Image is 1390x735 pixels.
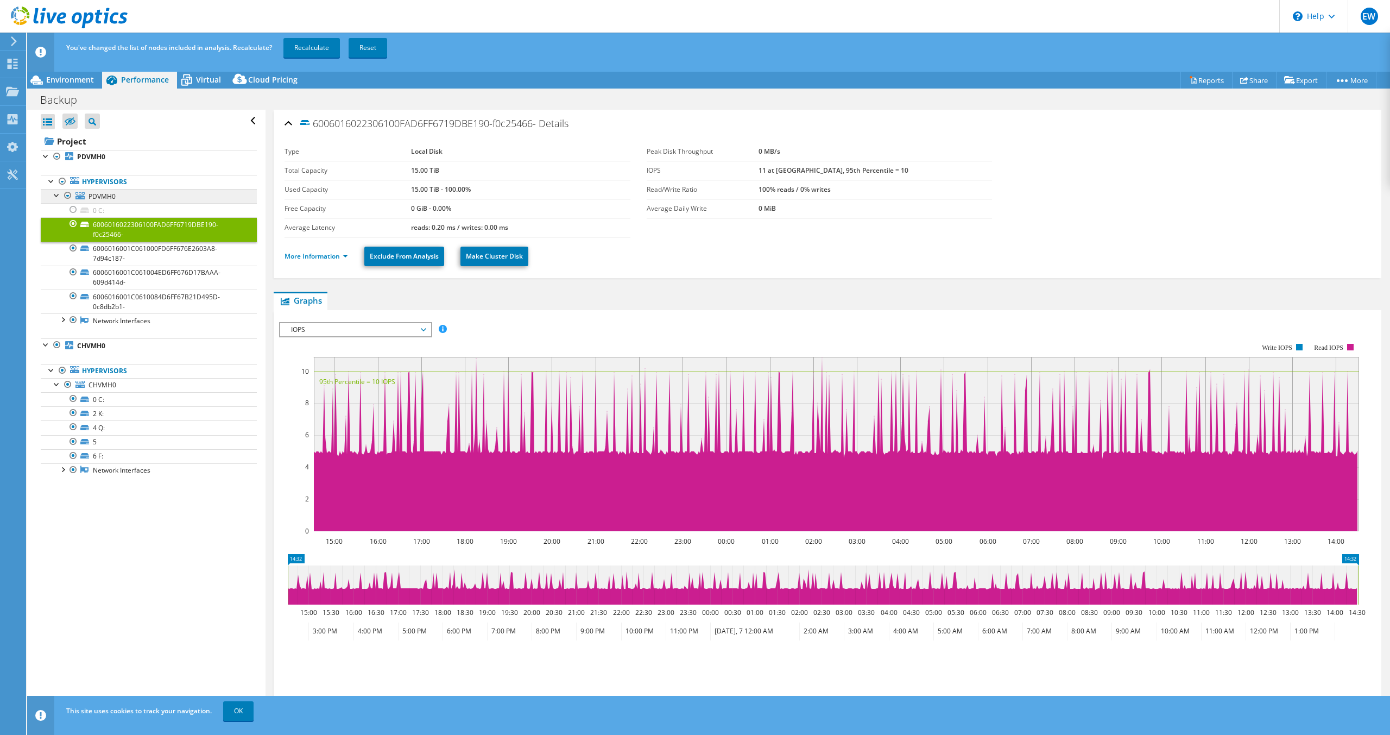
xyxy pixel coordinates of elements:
text: 08:30 [1081,608,1098,617]
b: 15.00 TiB [411,166,439,175]
label: Used Capacity [285,184,410,195]
span: Cloud Pricing [248,74,298,85]
text: 11:30 [1215,608,1232,617]
text: 12:00 [1241,537,1258,546]
text: 10:00 [1153,537,1170,546]
text: 23:00 [658,608,674,617]
a: 6006016001C0610084D6FF67B21D495D-0c8db2b1- [41,290,257,313]
text: 02:00 [805,537,822,546]
text: 17:00 [413,537,430,546]
text: 13:00 [1284,537,1301,546]
b: reads: 0.20 ms / writes: 0.00 ms [411,223,508,232]
text: 00:30 [724,608,741,617]
span: CHVMH0 [89,380,116,390]
text: 21:00 [587,537,604,546]
text: 15:30 [323,608,339,617]
text: 18:30 [457,608,473,617]
a: 0 C: [41,203,257,217]
a: Reset [349,38,387,58]
a: 6006016001C061004ED6FF676D17BAAA-609d414d- [41,266,257,290]
a: OK [223,701,254,721]
text: 19:00 [500,537,517,546]
text: 20:30 [546,608,563,617]
text: 08:00 [1059,608,1076,617]
span: Graphs [279,295,322,306]
a: Project [41,133,257,150]
text: 04:00 [892,537,909,546]
text: 21:30 [590,608,607,617]
span: Environment [46,74,94,85]
text: 00:00 [702,608,719,617]
label: Average Latency [285,222,410,233]
text: 10 [301,367,309,376]
span: Details [539,117,568,130]
text: Read IOPS [1315,344,1344,351]
text: 04:00 [881,608,898,617]
text: 0 [305,526,309,536]
text: 8 [305,398,309,407]
text: 01:00 [762,537,779,546]
text: 09:00 [1110,537,1127,546]
text: 12:30 [1260,608,1277,617]
text: 05:00 [925,608,942,617]
span: PDVMH0 [89,192,116,201]
text: 08:00 [1066,537,1083,546]
label: Free Capacity [285,203,410,214]
a: 4 Q: [41,420,257,435]
svg: \n [1293,11,1303,21]
b: 15.00 TiB - 100.00% [411,185,471,194]
text: 06:00 [980,537,996,546]
text: 15:00 [326,537,343,546]
label: Type [285,146,410,157]
text: 07:30 [1037,608,1053,617]
label: Peak Disk Throughput [647,146,759,157]
label: Read/Write Ratio [647,184,759,195]
span: EW [1361,8,1378,25]
a: 6006016001C061000FD6FF676E2603A8-7d94c187- [41,242,257,266]
text: 20:00 [544,537,560,546]
a: 0 C: [41,392,257,406]
a: 6 F: [41,449,257,463]
text: 22:00 [631,537,648,546]
span: Virtual [196,74,221,85]
text: 17:30 [412,608,429,617]
text: 4 [305,462,309,472]
text: 01:30 [769,608,786,617]
a: Hypervisors [41,175,257,189]
text: 23:30 [680,608,697,617]
a: Hypervisors [41,364,257,378]
text: 17:00 [390,608,407,617]
a: CHVMH0 [41,338,257,353]
a: PDVMH0 [41,189,257,203]
a: 5 [41,435,257,449]
text: 11:00 [1193,608,1210,617]
text: Write IOPS [1262,344,1292,351]
text: 06:00 [970,608,987,617]
span: You've changed the list of nodes included in analysis. Recalculate? [66,43,272,52]
text: 07:00 [1023,537,1040,546]
text: 6 [305,430,309,439]
label: IOPS [647,165,759,176]
text: 09:30 [1126,608,1142,617]
text: 03:00 [849,537,865,546]
text: 07:00 [1014,608,1031,617]
text: 18:00 [434,608,451,617]
text: 01:00 [747,608,763,617]
a: Network Interfaces [41,463,257,478]
a: Reports [1180,72,1233,89]
b: 0 GiB - 0.00% [411,204,451,213]
text: 20:00 [523,608,540,617]
text: 02:00 [791,608,808,617]
text: 18:00 [457,537,473,546]
a: Recalculate [283,38,340,58]
b: CHVMH0 [77,341,105,350]
span: IOPS [286,323,425,336]
b: Local Disk [411,147,443,156]
text: 15:00 [300,608,317,617]
text: 10:30 [1171,608,1187,617]
text: 19:30 [501,608,518,617]
text: 16:00 [345,608,362,617]
text: 14:30 [1349,608,1366,617]
b: 100% reads / 0% writes [759,185,831,194]
text: 14:00 [1326,608,1343,617]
